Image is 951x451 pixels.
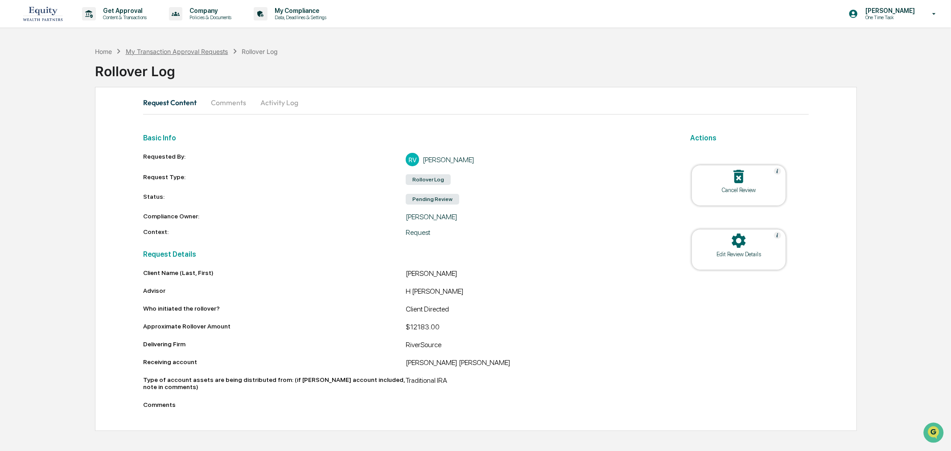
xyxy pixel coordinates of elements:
span: Attestations [74,112,111,121]
div: $12183.00 [406,323,669,333]
div: We're available if you need us! [30,77,113,84]
div: Client Name (Last, First) [143,269,406,276]
h2: Actions [690,134,809,142]
input: Clear [23,41,147,50]
div: secondary tabs example [143,92,809,113]
img: Help [774,168,781,175]
div: RiverSource [406,340,669,351]
div: Receiving account [143,358,406,365]
p: Company [182,7,236,14]
span: Preclearance [18,112,58,121]
div: Advisor [143,287,406,294]
div: Home [95,48,112,55]
span: Data Lookup [18,129,56,138]
a: Powered byPylon [63,151,108,158]
div: Comments [143,401,406,408]
p: Get Approval [96,7,151,14]
iframe: Open customer support [922,422,947,446]
a: 🔎Data Lookup [5,126,60,142]
div: Client Directed [406,305,669,316]
p: One Time Task [858,14,919,20]
p: Policies & Documents [182,14,236,20]
img: logo [21,4,64,24]
div: Who initiated the rollover? [143,305,406,312]
a: 🖐️Preclearance [5,109,61,125]
p: [PERSON_NAME] [858,7,919,14]
div: 🗄️ [65,113,72,120]
div: Rollover Log [406,174,451,185]
div: Status: [143,193,406,205]
div: My Transaction Approval Requests [126,48,228,55]
button: Request Content [143,92,204,113]
span: Pylon [89,151,108,158]
div: H [PERSON_NAME] [406,287,669,298]
p: How can we help? [9,19,162,33]
button: Comments [204,92,253,113]
img: 1746055101610-c473b297-6a78-478c-a979-82029cc54cd1 [9,68,25,84]
div: Compliance Owner: [143,213,406,221]
div: Requested By: [143,153,406,166]
div: 🖐️ [9,113,16,120]
div: Request Type: [143,173,406,186]
a: 🗄️Attestations [61,109,114,125]
div: [PERSON_NAME] [PERSON_NAME] [406,358,669,369]
button: Start new chat [152,71,162,82]
div: [PERSON_NAME] [406,213,669,221]
div: Rollover Log [95,56,951,79]
p: Data, Deadlines & Settings [268,14,331,20]
div: Traditional IRA [406,376,669,394]
div: Cancel Review [699,187,779,193]
button: Activity Log [253,92,305,113]
div: Start new chat [30,68,146,77]
div: Type of account assets are being distributed from: (if [PERSON_NAME] account included, note in co... [143,376,406,390]
p: My Compliance [268,7,331,14]
div: Context: [143,228,406,237]
h2: Request Details [143,250,669,258]
h2: Basic Info [143,134,669,142]
div: 🔎 [9,130,16,137]
div: Delivering Firm [143,340,406,348]
img: Help [774,232,781,239]
div: [PERSON_NAME] [406,269,669,280]
div: Request [406,228,669,237]
div: [PERSON_NAME] [423,156,474,164]
div: RV [406,153,419,166]
div: Approximate Rollover Amount [143,323,406,330]
div: Rollover Log [242,48,278,55]
div: Pending Review [406,194,459,205]
div: Edit Review Details [699,251,779,258]
p: Content & Transactions [96,14,151,20]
